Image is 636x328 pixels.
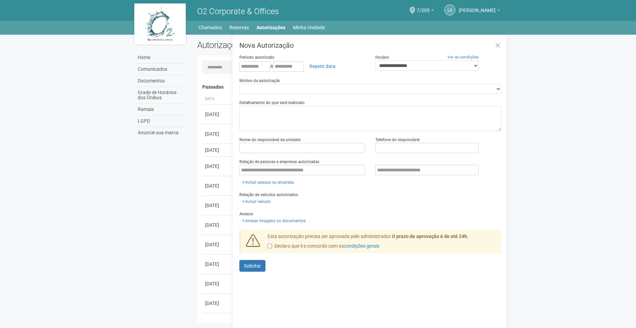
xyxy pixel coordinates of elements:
a: condições gerais [344,243,379,249]
a: Autorizações [257,23,285,32]
a: Incluir pessoa ou empresa [239,179,296,186]
a: 7/205 [417,9,434,14]
div: Esta autorização precisa ser aprovada pelo administrador. [262,233,501,253]
label: Período autorizado [239,54,274,60]
span: Luiz Guilherme Menezes da Silva [459,1,496,13]
a: Comunicados [136,64,187,75]
h4: Passadas [202,84,497,90]
a: [PERSON_NAME] [459,9,500,14]
a: Chamados [198,23,222,32]
div: [DATE] [205,131,230,137]
a: Reservas [229,23,249,32]
label: Motivo da autorização [239,78,280,84]
img: logo.jpg [134,3,186,45]
div: [DATE] [205,182,230,189]
div: [DATE] [205,202,230,209]
input: Declaro que li e concordo com oscondições gerais [268,244,272,248]
h3: Nova Autorização [239,42,501,49]
label: Horário [375,54,389,60]
div: a [239,60,365,72]
div: [DATE] [205,147,230,154]
div: [DATE] [205,280,230,287]
a: LGPD [136,115,187,127]
strong: O prazo de aprovação é de até 24h. [392,234,468,239]
a: LG [444,4,455,15]
div: [DATE] [205,222,230,228]
label: Nome do responsável da unidade [239,137,300,143]
button: Solicitar [239,260,265,272]
span: 7/205 [417,1,430,13]
div: [DATE] [205,300,230,307]
a: Ramais [136,104,187,115]
label: Relação de veículos autorizados [239,192,298,198]
a: Minha Unidade [293,23,325,32]
a: Repetir data [305,60,340,72]
label: Detalhamento do que será realizado [239,100,305,106]
th: Data [202,93,233,105]
a: Incluir veículo [239,198,273,205]
label: Anexos [239,211,253,217]
div: [DATE] [205,241,230,248]
span: O2 Corporate & Offices [197,7,279,16]
a: Anexar imagens ou documentos [239,217,308,225]
a: Grade de Horários dos Ônibus [136,87,187,104]
span: Solicitar [244,263,261,269]
a: Home [136,52,187,64]
label: Relação de pessoas e empresas autorizadas [239,159,319,165]
a: Documentos [136,75,187,87]
label: Declaro que li e concordo com os [268,243,379,250]
label: Telefone do responsável [375,137,420,143]
a: Anuncie sua marca [136,127,187,138]
div: [DATE] [205,111,230,118]
div: [DATE] [205,261,230,268]
div: [DATE] [205,163,230,170]
h2: Autorizações [197,40,344,50]
a: Ver as condições [447,55,479,59]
